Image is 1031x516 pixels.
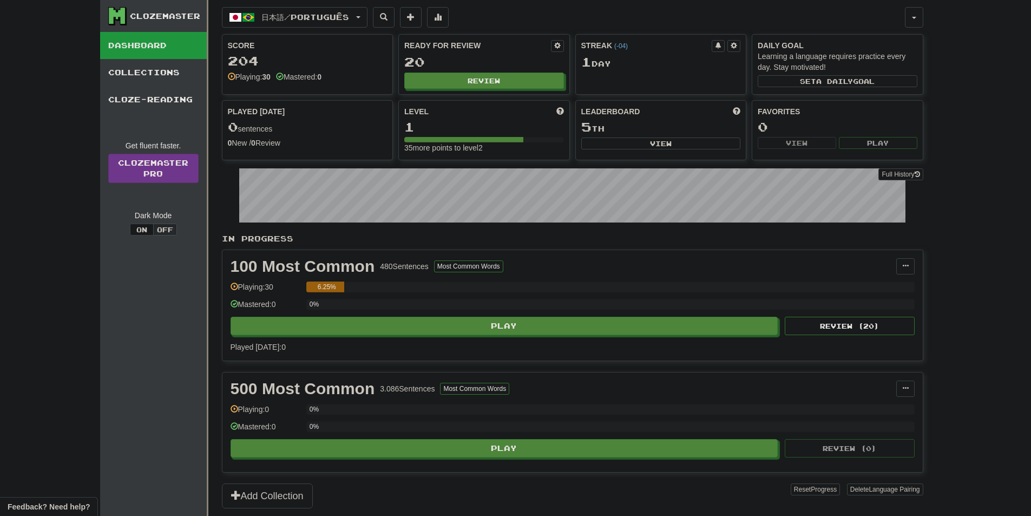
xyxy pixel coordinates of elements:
[434,260,503,272] button: Most Common Words
[581,40,712,51] div: Streak
[878,168,923,180] button: Full History
[8,501,90,512] span: Open feedback widget
[581,138,741,149] button: View
[231,343,286,351] span: Played [DATE]: 0
[758,75,917,87] button: Seta dailygoal
[869,486,920,493] span: Language Pairing
[108,140,199,151] div: Get fluent faster.
[758,40,917,51] div: Daily Goal
[130,224,154,236] button: On
[404,106,429,117] span: Level
[222,233,923,244] p: In Progress
[404,73,564,89] button: Review
[262,73,271,81] strong: 30
[839,137,917,149] button: Play
[581,54,592,69] span: 1
[231,258,375,275] div: 100 Most Common
[231,282,301,299] div: Playing: 30
[222,484,313,508] button: Add Collection
[228,54,388,68] div: 204
[251,139,255,147] strong: 0
[614,42,628,50] a: (-04)
[847,484,923,495] button: DeleteLanguage Pairing
[310,282,344,292] div: 6.25%
[785,317,915,335] button: Review (20)
[231,404,301,422] div: Playing: 0
[153,224,177,236] button: Off
[758,137,836,149] button: View
[733,106,740,117] span: This week in points, UTC
[228,40,388,51] div: Score
[581,120,741,134] div: th
[100,59,207,86] a: Collections
[400,7,422,28] button: Add sentence to collection
[231,317,778,335] button: Play
[130,11,200,22] div: Clozemaster
[758,120,917,134] div: 0
[222,7,367,28] button: 日本語/Português
[581,119,592,134] span: 5
[404,55,564,69] div: 20
[380,261,429,272] div: 480 Sentences
[228,119,238,134] span: 0
[228,139,232,147] strong: 0
[231,421,301,439] div: Mastered: 0
[811,486,837,493] span: Progress
[427,7,449,28] button: More stats
[228,106,285,117] span: Played [DATE]
[404,142,564,153] div: 35 more points to level 2
[373,7,395,28] button: Search sentences
[440,383,509,395] button: Most Common Words
[581,106,640,117] span: Leaderboard
[791,484,840,495] button: ResetProgress
[758,106,917,117] div: Favorites
[228,120,388,134] div: sentences
[228,71,271,82] div: Playing:
[404,120,564,134] div: 1
[404,40,551,51] div: Ready for Review
[556,106,564,117] span: Score more points to level up
[100,32,207,59] a: Dashboard
[231,439,778,458] button: Play
[276,71,321,82] div: Mastered:
[108,210,199,221] div: Dark Mode
[100,86,207,113] a: Cloze-Reading
[785,439,915,458] button: Review (0)
[108,154,199,183] a: ClozemasterPro
[228,138,388,148] div: New / Review
[758,51,917,73] div: Learning a language requires practice every day. Stay motivated!
[380,383,435,394] div: 3.086 Sentences
[581,55,741,69] div: Day
[261,12,349,22] span: 日本語 / Português
[816,77,853,85] span: a daily
[231,299,301,317] div: Mastered: 0
[317,73,321,81] strong: 0
[231,381,375,397] div: 500 Most Common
